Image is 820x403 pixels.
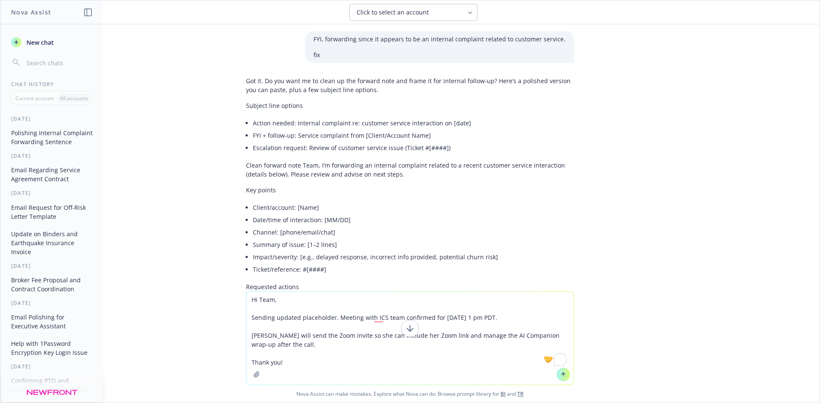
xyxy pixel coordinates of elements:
li: Impact/severity: [e.g., delayed response, incorrect info provided, potential churn risk] [253,251,574,263]
button: New chat [8,35,96,50]
div: [DATE] [1,363,103,370]
li: Summary of issue: [1–2 lines] [253,238,574,251]
button: Help with 1Password Encryption Key Login Issue [8,336,96,360]
span: Nova Assist can make mistakes. Explore what Nova can do: Browse prompt library for and [4,385,816,403]
textarea: To enrich screen reader interactions, please activate Accessibility in Grammarly extension settings [246,292,574,385]
div: [DATE] [1,115,103,122]
button: Polishing Internal Complaint Forwarding Sentence [8,126,96,149]
button: Email Regarding Service Agreement Contract [8,163,96,186]
div: Chat History [1,81,103,88]
span: Click to select an account [357,8,429,17]
li: Channel: [phone/email/chat] [253,226,574,238]
li: Action needed: Internal complaint re: customer service interaction on [date] [253,117,574,129]
button: Confirming PTO and Reviewing Loss Run Details [8,374,96,397]
span: New chat [25,38,54,47]
button: Broker Fee Proposal and Contract Coordination [8,273,96,296]
li: Ticket/reference: #[####] [253,263,574,275]
p: Current account [15,95,54,102]
p: Key points [246,186,574,194]
a: BI [501,390,506,397]
input: Search chats [25,57,93,69]
button: Email Polishing for Executive Assistant [8,310,96,333]
div: [DATE] [1,299,103,307]
li: FYI + follow-up: Service complaint from [Client/Account Name] [253,129,574,142]
li: Escalation request: Review of customer service issue (Ticket #[####]) [253,142,574,154]
h1: Nova Assist [11,8,51,17]
button: Email Request for Off-Risk Letter Template [8,200,96,223]
div: [DATE] [1,189,103,197]
button: Update on Binders and Earthquake Insurance Invoice [8,227,96,259]
div: [DATE] [1,152,103,159]
p: FYI, forwarding since it appears to be an internal complaint related to customer service. [313,35,565,43]
p: Got it. Do you want me to clean up the forward note and frame it for internal follow‑up? Here’s a... [246,76,574,94]
p: Clean forward note Team, I’m forwarding an internal complaint related to a recent customer servic... [246,161,574,179]
button: Click to select an account [349,4,477,21]
p: Requested actions [246,282,574,291]
p: All accounts [60,95,88,102]
div: [DATE] [1,262,103,270]
a: TR [517,390,524,397]
p: fix [313,50,565,59]
li: Client/account: [Name] [253,201,574,214]
li: Date/time of interaction: [MM/DD] [253,214,574,226]
p: Subject line options [246,101,574,110]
